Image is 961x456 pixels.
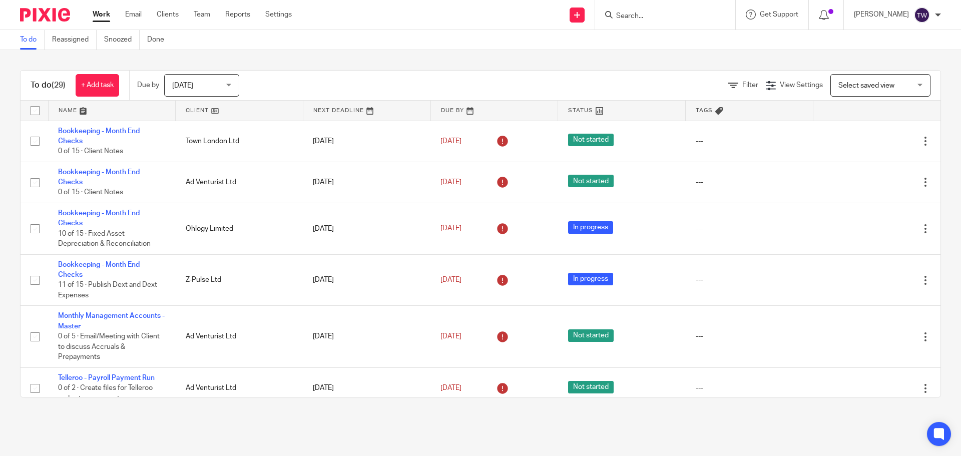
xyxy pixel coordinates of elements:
[696,275,803,285] div: ---
[52,30,97,50] a: Reassigned
[303,254,430,306] td: [DATE]
[440,276,461,283] span: [DATE]
[303,367,430,408] td: [DATE]
[137,80,159,90] p: Due by
[176,306,303,367] td: Ad Venturist Ltd
[914,7,930,23] img: svg%3E
[172,82,193,89] span: [DATE]
[20,30,45,50] a: To do
[568,134,614,146] span: Not started
[58,312,165,329] a: Monthly Management Accounts - Master
[58,169,140,186] a: Bookkeeping - Month End Checks
[147,30,172,50] a: Done
[568,381,614,393] span: Not started
[176,367,303,408] td: Ad Venturist Ltd
[303,162,430,203] td: [DATE]
[58,230,151,248] span: 10 of 15 · Fixed Asset Depreciation & Reconciliation
[615,12,705,21] input: Search
[104,30,140,50] a: Snoozed
[838,82,894,89] span: Select saved view
[125,10,142,20] a: Email
[93,10,110,20] a: Work
[58,374,155,381] a: Telleroo - Payroll Payment Run
[58,282,157,299] span: 11 of 15 · Publish Dext and Dext Expenses
[58,148,123,155] span: 0 of 15 · Client Notes
[440,138,461,145] span: [DATE]
[760,11,798,18] span: Get Support
[854,10,909,20] p: [PERSON_NAME]
[440,384,461,391] span: [DATE]
[303,121,430,162] td: [DATE]
[696,383,803,393] div: ---
[58,128,140,145] a: Bookkeeping - Month End Checks
[696,136,803,146] div: ---
[696,177,803,187] div: ---
[568,273,613,285] span: In progress
[303,306,430,367] td: [DATE]
[58,189,123,196] span: 0 of 15 · Client Notes
[440,225,461,232] span: [DATE]
[696,224,803,234] div: ---
[176,162,303,203] td: Ad Venturist Ltd
[20,8,70,22] img: Pixie
[303,203,430,254] td: [DATE]
[440,179,461,186] span: [DATE]
[696,331,803,341] div: ---
[76,74,119,97] a: + Add task
[31,80,66,91] h1: To do
[52,81,66,89] span: (29)
[58,384,153,402] span: 0 of 2 · Create files for Telleroo and set up payment
[58,210,140,227] a: Bookkeeping - Month End Checks
[225,10,250,20] a: Reports
[176,121,303,162] td: Town London Ltd
[176,254,303,306] td: Z-Pulse Ltd
[157,10,179,20] a: Clients
[696,108,713,113] span: Tags
[742,82,758,89] span: Filter
[58,261,140,278] a: Bookkeeping - Month End Checks
[568,221,613,234] span: In progress
[568,329,614,342] span: Not started
[780,82,823,89] span: View Settings
[440,333,461,340] span: [DATE]
[194,10,210,20] a: Team
[265,10,292,20] a: Settings
[568,175,614,187] span: Not started
[58,333,160,360] span: 0 of 5 · Email/Meeting with Client to discuss Accruals & Prepayments
[176,203,303,254] td: Ohlogy Limited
